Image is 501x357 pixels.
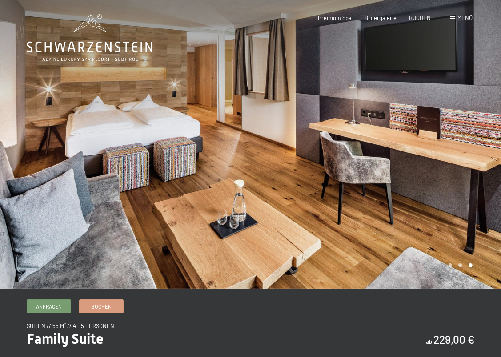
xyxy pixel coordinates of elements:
span: Buchen [91,303,112,310]
a: BUCHEN [409,14,431,21]
span: Family Suite [27,330,104,347]
a: Premium Spa [318,14,352,21]
span: ab [426,338,432,345]
span: Menü [457,14,473,21]
a: Buchen [80,300,123,313]
a: Bildergalerie [365,14,397,21]
b: 229,00 € [433,333,474,346]
span: Suiten // 55 m² // 4 - 5 Personen [27,322,114,329]
a: Anfragen [27,300,71,313]
span: Anfragen [36,303,62,310]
